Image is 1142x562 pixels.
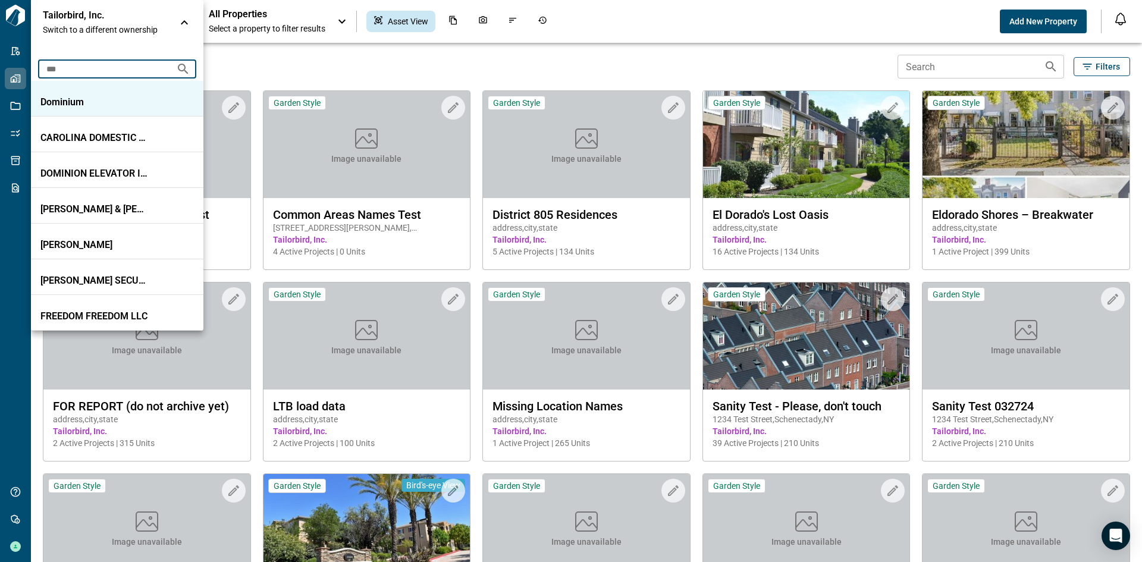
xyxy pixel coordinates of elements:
p: [PERSON_NAME] SECURITY STRATEGIES [DATE], LLC [40,275,148,287]
p: DOMINION ELEVATOR INSPECTION SERVICES [40,168,148,180]
div: Open Intercom Messenger [1102,522,1130,550]
p: CAROLINA DOMESTIC STAFFING [40,132,148,144]
p: [PERSON_NAME] & [PERSON_NAME] LLP ATTORNEYS AT LAW [40,203,148,215]
p: Dominium [40,96,148,108]
p: [PERSON_NAME] [40,239,148,251]
p: Tailorbird, Inc. [43,10,150,21]
p: FREEDOM FREEDOM LLC [40,310,148,322]
span: Switch to a different ownership [43,24,168,36]
button: Search organizations [171,57,195,81]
